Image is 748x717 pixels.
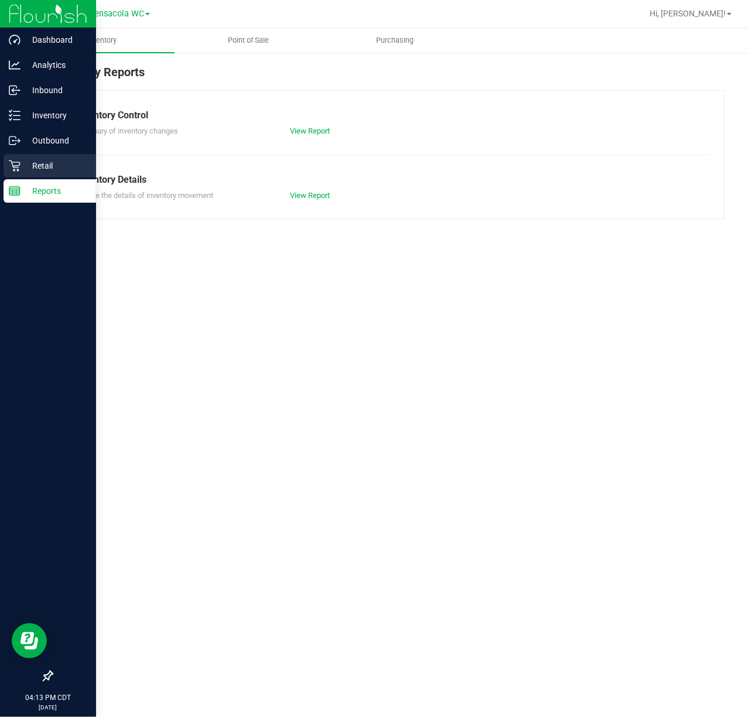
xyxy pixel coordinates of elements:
[21,134,91,148] p: Outbound
[360,35,429,46] span: Purchasing
[21,108,91,122] p: Inventory
[5,692,91,703] p: 04:13 PM CDT
[21,33,91,47] p: Dashboard
[21,58,91,72] p: Analytics
[9,160,21,172] inline-svg: Retail
[21,159,91,173] p: Retail
[650,9,726,18] span: Hi, [PERSON_NAME]!
[212,35,285,46] span: Point of Sale
[76,127,178,135] span: Summary of inventory changes
[9,84,21,96] inline-svg: Inbound
[76,191,213,200] span: Explore the details of inventory movement
[9,34,21,46] inline-svg: Dashboard
[76,108,701,122] div: Inventory Control
[9,185,21,197] inline-svg: Reports
[9,135,21,146] inline-svg: Outbound
[12,623,47,658] iframe: Resource center
[76,173,701,187] div: Inventory Details
[52,63,725,90] div: Inventory Reports
[290,127,330,135] a: View Report
[71,35,132,46] span: Inventory
[9,110,21,121] inline-svg: Inventory
[322,28,468,53] a: Purchasing
[21,83,91,97] p: Inbound
[9,59,21,71] inline-svg: Analytics
[89,9,144,19] span: Pensacola WC
[290,191,330,200] a: View Report
[21,184,91,198] p: Reports
[28,28,175,53] a: Inventory
[5,703,91,712] p: [DATE]
[175,28,321,53] a: Point of Sale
